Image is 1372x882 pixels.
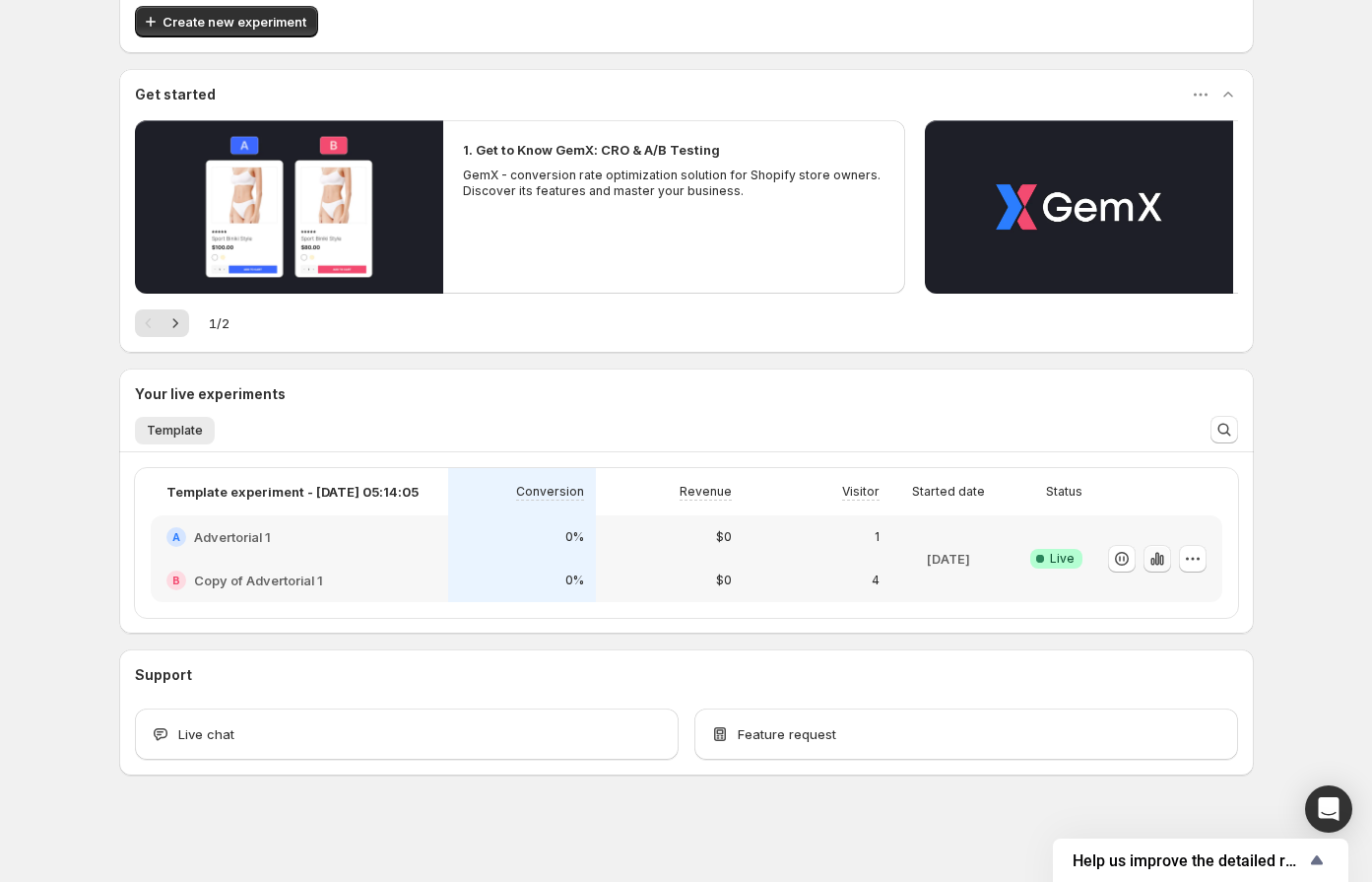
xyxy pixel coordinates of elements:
[194,571,323,590] h2: Copy of Advertorial 1
[163,12,306,32] span: Create new experiment
[463,168,886,199] p: GemX - conversion rate optimization solution for Shopify store owners. Discover its features and ...
[135,85,216,104] h3: Get started
[516,484,584,500] p: Conversion
[1073,851,1305,870] span: Help us improve the detailed report for A/B campaigns
[194,527,271,547] h2: Advertorial 1
[463,140,720,160] h2: 1. Get to Know GemX: CRO & A/B Testing
[1210,416,1238,443] button: Search and filter results
[738,724,836,744] span: Feature request
[1050,551,1075,567] span: Live
[135,665,192,685] h3: Support
[209,313,229,333] span: 1 / 2
[925,120,1233,294] button: Play video
[1305,785,1352,833] div: Open Intercom Messenger
[166,482,419,502] p: Template experiment - [DATE] 05:14:05
[178,724,234,744] span: Live chat
[565,529,584,545] p: 0%
[842,484,880,500] p: Visitor
[927,549,970,569] p: [DATE]
[172,531,180,543] h2: A
[147,423,203,439] span: Template
[172,575,180,586] h2: B
[912,484,985,500] p: Started date
[1046,484,1082,500] p: Status
[716,529,732,545] p: $0
[135,384,286,404] h3: Your live experiments
[716,573,732,588] p: $0
[162,309,189,337] button: Next
[135,6,318,37] button: Create new experiment
[135,309,189,337] nav: Pagination
[872,573,880,588] p: 4
[565,573,584,588] p: 0%
[135,120,443,294] button: Play video
[875,529,880,545] p: 1
[680,484,732,500] p: Revenue
[1073,848,1329,872] button: Show survey - Help us improve the detailed report for A/B campaigns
